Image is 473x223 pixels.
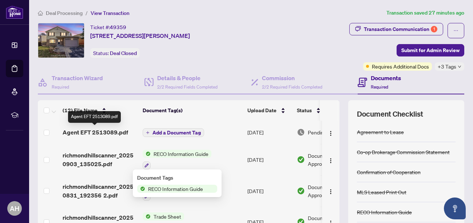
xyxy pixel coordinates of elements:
[247,106,277,114] span: Upload Date
[91,10,130,16] span: View Transaction
[143,212,151,220] img: Status Icon
[357,168,421,176] div: Confirmation of Cooperation
[262,84,322,90] span: 2/2 Required Fields Completed
[151,150,211,158] span: RECO Information Guide
[357,128,404,136] div: Agreement to Lease
[308,128,344,136] span: Pending Review
[245,100,294,121] th: Upload Date
[444,197,466,219] button: Open asap
[10,203,19,214] span: AH
[152,130,201,135] span: Add a Document Tag
[308,152,353,168] span: Document Approved
[294,100,356,121] th: Status
[46,10,83,16] span: Deal Processing
[357,188,406,196] div: MLS Leased Print Out
[438,62,456,71] span: +3 Tags
[328,130,334,136] img: Logo
[145,185,206,193] span: RECO Information Guide
[262,74,322,82] h4: Commission
[143,128,204,137] button: Add a Document Tag
[386,9,464,17] article: Transaction saved 27 minutes ago
[52,84,69,90] span: Required
[357,208,412,216] div: RECO Information Guide
[63,182,137,200] span: richmondhillscanner_20250831_192356 2.pdf
[245,144,294,175] td: [DATE]
[52,74,103,82] h4: Transaction Wizard
[431,26,437,32] div: 1
[364,23,437,35] div: Transaction Communication
[68,111,121,123] div: Agent EFT 2513089.pdf
[453,28,458,33] span: ellipsis
[357,148,450,156] div: Co-op Brokerage Commission Statement
[143,150,211,169] button: Status IconRECO Information Guide
[357,109,423,119] span: Document Checklist
[137,185,145,193] img: Status Icon
[401,44,460,56] span: Submit for Admin Review
[146,131,150,134] span: plus
[372,62,429,70] span: Requires Additional Docs
[140,100,245,121] th: Document Tag(s)
[297,187,305,195] img: Document Status
[458,65,461,69] span: down
[349,23,443,35] button: Transaction Communication1
[371,84,388,90] span: Required
[325,154,337,165] button: Logo
[90,23,126,31] div: Ticket #:
[38,11,43,16] span: home
[137,174,217,182] div: Document Tags
[110,24,126,31] span: 49359
[325,126,337,138] button: Logo
[328,189,334,195] img: Logo
[297,128,305,136] img: Document Status
[90,31,190,40] span: [STREET_ADDRESS][PERSON_NAME]
[397,44,464,56] button: Submit for Admin Review
[157,84,218,90] span: 2/2 Required Fields Completed
[371,74,401,82] h4: Documents
[143,150,151,158] img: Status Icon
[151,212,184,220] span: Trade Sheet
[328,158,334,164] img: Logo
[245,175,294,207] td: [DATE]
[60,100,140,121] th: (12) File Name
[6,5,23,19] img: logo
[110,50,137,56] span: Deal Closed
[86,9,88,17] li: /
[157,74,218,82] h4: Details & People
[325,185,337,197] button: Logo
[63,128,128,137] span: Agent EFT 2513089.pdf
[90,48,140,58] div: Status:
[297,106,312,114] span: Status
[38,23,84,58] img: IMG-N12203346_1.jpg
[297,156,305,164] img: Document Status
[245,121,294,144] td: [DATE]
[308,183,353,199] span: Document Approved
[63,106,98,114] span: (12) File Name
[63,151,137,168] span: richmondhillscanner_20250903_135025.pdf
